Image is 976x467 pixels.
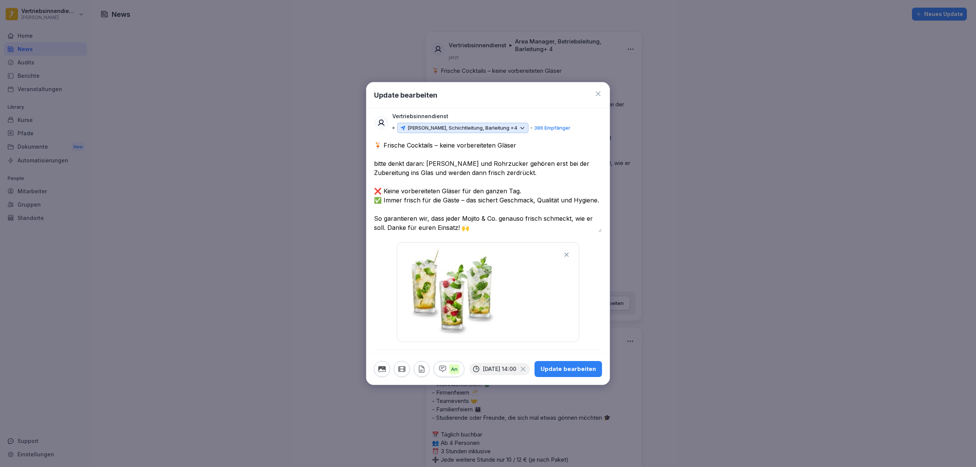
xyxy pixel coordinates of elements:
div: Update bearbeiten [541,365,596,373]
p: [DATE] 14:00 [483,366,516,372]
img: pe9uevr02u1h7hvonj6ll102.png [400,246,505,339]
button: An [433,361,464,377]
p: [PERSON_NAME], Schichtleitung, Barleitung +4 [408,124,517,132]
p: An [449,364,459,374]
p: Vertriebsinnendienst [392,112,448,120]
h1: Update bearbeiten [374,90,437,100]
button: Update bearbeiten [535,361,602,377]
p: 386 Empfänger [534,124,570,132]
